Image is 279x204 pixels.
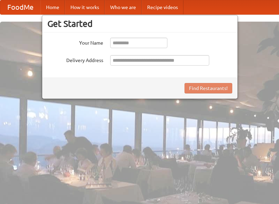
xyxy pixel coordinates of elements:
label: Delivery Address [47,55,103,64]
label: Your Name [47,38,103,46]
a: Recipe videos [142,0,183,14]
a: Home [40,0,65,14]
a: Who we are [105,0,142,14]
button: Find Restaurants! [184,83,232,93]
a: FoodMe [0,0,40,14]
h3: Get Started [47,18,232,29]
a: How it works [65,0,105,14]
